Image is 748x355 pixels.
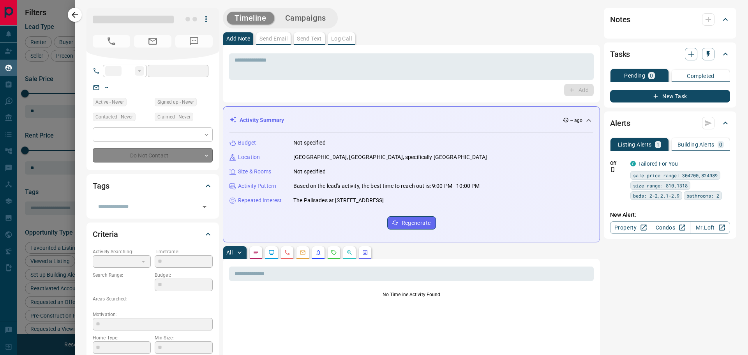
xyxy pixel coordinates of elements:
button: Timeline [227,12,274,25]
p: Timeframe: [155,248,213,255]
p: Based on the lead's activity, the best time to reach out is: 9:00 PM - 10:00 PM [293,182,480,190]
svg: Emails [300,249,306,256]
p: Size & Rooms [238,168,272,176]
p: Listing Alerts [618,142,652,147]
p: Pending [624,73,645,78]
p: Areas Searched: [93,295,213,302]
p: Activity Pattern [238,182,276,190]
svg: Opportunities [346,249,353,256]
svg: Lead Browsing Activity [268,249,275,256]
span: No Number [93,35,130,48]
div: Criteria [93,225,213,244]
p: -- - -- [93,279,151,291]
button: Campaigns [277,12,334,25]
p: [GEOGRAPHIC_DATA], [GEOGRAPHIC_DATA], specifically [GEOGRAPHIC_DATA] [293,153,487,161]
p: Search Range: [93,272,151,279]
p: Building Alerts [677,142,714,147]
p: 1 [656,142,660,147]
p: All [226,250,233,255]
div: Notes [610,10,730,29]
span: Active - Never [95,98,124,106]
svg: Requests [331,249,337,256]
div: condos.ca [630,161,636,166]
button: Regenerate [387,216,436,230]
p: Add Note [226,36,250,41]
span: sale price range: 304200,824989 [633,171,718,179]
span: bathrooms: 2 [686,192,719,200]
h2: Tasks [610,48,630,60]
div: Do Not Contact [93,148,213,162]
p: New Alert: [610,211,730,219]
div: Alerts [610,114,730,132]
span: Contacted - Never [95,113,133,121]
svg: Push Notification Only [610,167,616,172]
h2: Criteria [93,228,118,240]
div: Tags [93,177,213,195]
a: Property [610,221,650,234]
div: Activity Summary-- ago [229,113,593,127]
p: 0 [650,73,653,78]
a: Tailored For You [638,161,678,167]
p: Activity Summary [240,116,284,124]
button: New Task [610,90,730,102]
p: No Timeline Activity Found [229,291,594,298]
p: Not specified [293,139,326,147]
span: beds: 2-2,2.1-2.9 [633,192,679,200]
span: No Number [175,35,213,48]
a: Mr.Loft [690,221,730,234]
p: Motivation: [93,311,213,318]
div: Tasks [610,45,730,64]
p: Actively Searching: [93,248,151,255]
span: Signed up - Never [157,98,194,106]
span: No Email [134,35,171,48]
svg: Agent Actions [362,249,368,256]
p: Location [238,153,260,161]
p: Budget: [155,272,213,279]
h2: Notes [610,13,630,26]
a: Condos [650,221,690,234]
p: Completed [687,73,714,79]
svg: Listing Alerts [315,249,321,256]
a: -- [105,84,108,90]
svg: Notes [253,249,259,256]
p: Repeated Interest [238,196,282,205]
span: size range: 810,1318 [633,182,688,189]
p: 0 [719,142,722,147]
p: -- ago [570,117,582,124]
p: Budget [238,139,256,147]
span: Claimed - Never [157,113,191,121]
svg: Calls [284,249,290,256]
h2: Alerts [610,117,630,129]
p: Min Size: [155,334,213,341]
p: The Palisades at [STREET_ADDRESS] [293,196,384,205]
p: Off [610,160,626,167]
h2: Tags [93,180,109,192]
p: Not specified [293,168,326,176]
p: Home Type: [93,334,151,341]
button: Open [199,201,210,212]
